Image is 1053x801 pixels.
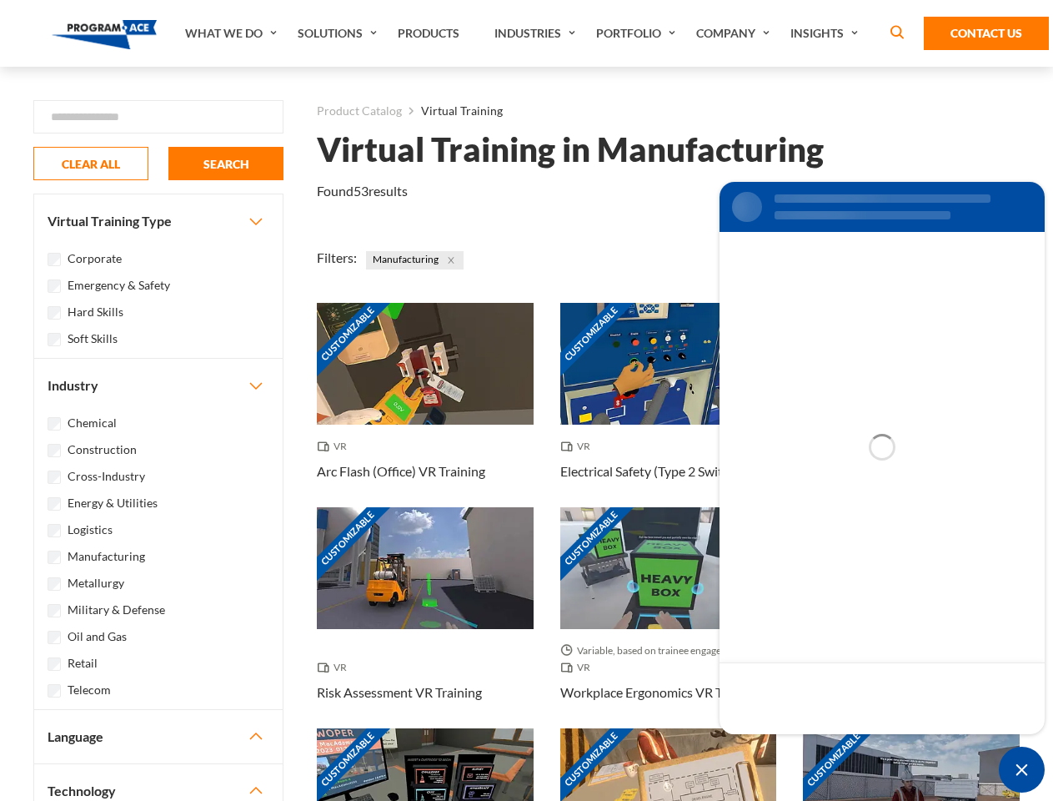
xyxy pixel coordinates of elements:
[317,507,534,728] a: Customizable Thumbnail - Risk Assessment VR Training VR Risk Assessment VR Training
[48,684,61,698] input: Telecom
[48,551,61,564] input: Manufacturing
[48,657,61,671] input: Retail
[317,100,402,122] a: Product Catalog
[48,280,61,293] input: Emergency & Safety
[924,17,1049,50] a: Contact Us
[68,441,137,459] label: Construction
[68,494,158,512] label: Energy & Utilities
[317,683,482,703] h3: Risk Assessment VR Training
[317,181,408,201] p: Found results
[317,249,357,265] span: Filters:
[68,654,98,673] label: Retail
[34,710,283,763] button: Language
[560,507,777,728] a: Customizable Thumbnail - Workplace Ergonomics VR Training Variable, based on trainee engagement w...
[442,251,460,270] button: Close
[68,601,165,619] label: Military & Defense
[560,659,597,676] span: VR
[317,461,485,481] h3: Arc Flash (Office) VR Training
[48,471,61,484] input: Cross-Industry
[33,147,148,180] button: CLEAR ALL
[560,642,777,659] span: Variable, based on trainee engagement with exercises.
[48,444,61,457] input: Construction
[317,135,824,164] h1: Virtual Training in Manufacturing
[317,303,534,507] a: Customizable Thumbnail - Arc Flash (Office) VR Training VR Arc Flash (Office) VR Training
[68,547,145,566] label: Manufacturing
[999,747,1045,793] span: Minimize live chat window
[68,330,118,348] label: Soft Skills
[560,438,597,455] span: VR
[715,178,1049,738] iframe: SalesIQ Chat Window
[68,249,122,268] label: Corporate
[68,276,170,295] label: Emergency & Safety
[317,100,1020,122] nav: breadcrumb
[354,183,369,199] em: 53
[68,627,127,646] label: Oil and Gas
[48,604,61,617] input: Military & Defense
[560,303,777,507] a: Customizable Thumbnail - Electrical Safety (Type 2 Switchgear) VR Training VR Electrical Safety (...
[48,417,61,431] input: Chemical
[68,681,111,699] label: Telecom
[366,251,464,270] span: Manufacturing
[999,747,1045,793] div: Chat Widget
[34,359,283,412] button: Industry
[68,574,124,592] label: Metallurgy
[48,524,61,537] input: Logistics
[48,497,61,511] input: Energy & Utilities
[68,467,145,486] label: Cross-Industry
[48,631,61,644] input: Oil and Gas
[68,303,123,321] label: Hard Skills
[317,438,354,455] span: VR
[48,333,61,346] input: Soft Skills
[48,253,61,266] input: Corporate
[48,306,61,320] input: Hard Skills
[402,100,503,122] li: Virtual Training
[34,194,283,248] button: Virtual Training Type
[68,521,113,539] label: Logistics
[52,20,158,49] img: Program-Ace
[560,461,777,481] h3: Electrical Safety (Type 2 Switchgear) VR Training
[560,683,762,703] h3: Workplace Ergonomics VR Training
[317,659,354,676] span: VR
[68,414,117,432] label: Chemical
[48,577,61,591] input: Metallurgy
